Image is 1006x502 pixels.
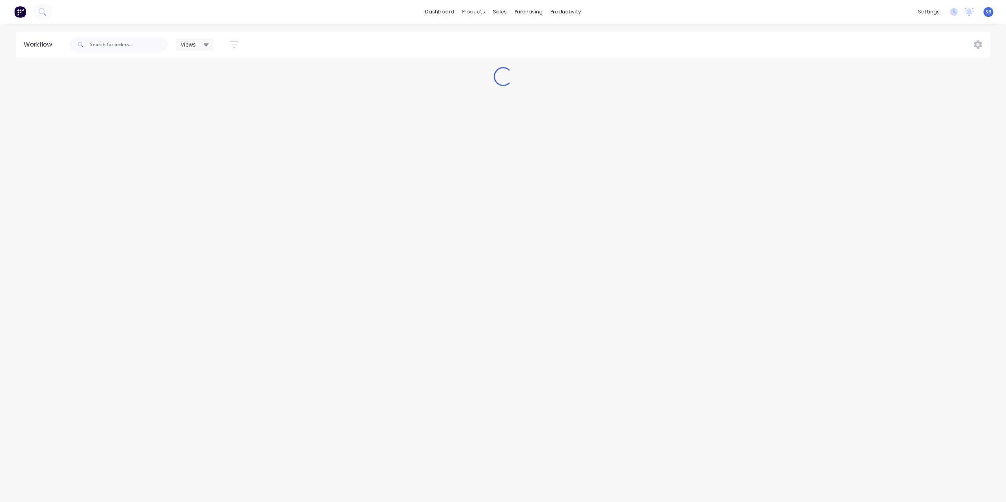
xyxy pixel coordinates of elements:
[421,6,458,18] a: dashboard
[90,37,168,52] input: Search for orders...
[511,6,547,18] div: purchasing
[14,6,26,18] img: Factory
[458,6,489,18] div: products
[914,6,944,18] div: settings
[985,8,991,15] span: SB
[24,40,56,49] div: Workflow
[547,6,585,18] div: productivity
[181,40,196,49] span: Views
[489,6,511,18] div: sales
